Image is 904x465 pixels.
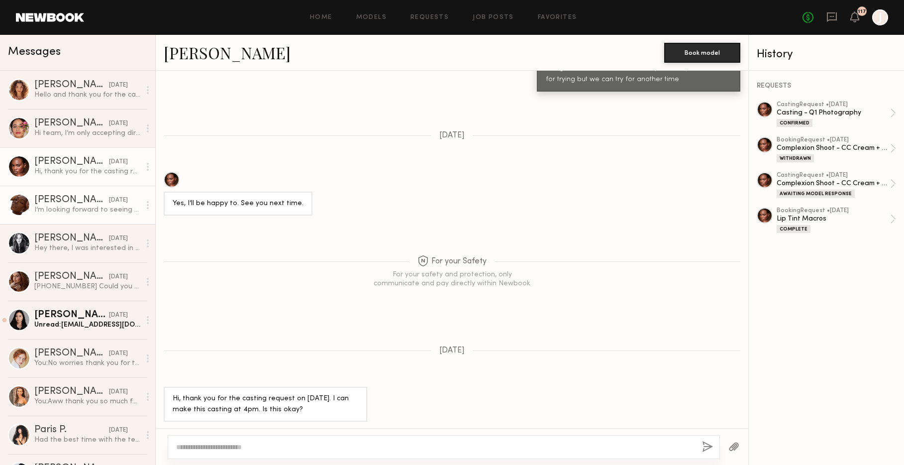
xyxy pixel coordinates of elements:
[777,190,855,198] div: Awaiting Model Response
[34,118,109,128] div: [PERSON_NAME]
[757,83,896,90] div: REQUESTS
[34,128,140,138] div: Hi team, I’m only accepting direct bookings at this time. Thank you for reaching out
[34,233,109,243] div: [PERSON_NAME]
[109,196,128,205] div: [DATE]
[109,234,128,243] div: [DATE]
[34,282,140,291] div: [PHONE_NUMBER] Could you call me please
[34,310,109,320] div: [PERSON_NAME]
[858,9,866,14] div: 117
[109,311,128,320] div: [DATE]
[34,205,140,215] div: I’m looking forward to seeing you guys as well!!
[777,208,896,233] a: bookingRequest •[DATE]Lip Tint MacrosComplete
[34,195,109,205] div: [PERSON_NAME]
[109,81,128,90] div: [DATE]
[109,119,128,128] div: [DATE]
[356,14,387,21] a: Models
[8,46,61,58] span: Messages
[777,137,890,143] div: booking Request • [DATE]
[34,272,109,282] div: [PERSON_NAME]
[34,243,140,253] div: Hey there, I was interested in the job but I was on the east coast when you requested but now I’m...
[777,225,810,233] div: Complete
[34,397,140,406] div: You: Aww thank you so much for sending! it was such a great day thank you again!
[34,157,109,167] div: [PERSON_NAME]
[872,9,888,25] a: J
[439,347,465,355] span: [DATE]
[777,102,896,127] a: castingRequest •[DATE]Casting - Q1 PhotographyConfirmed
[34,320,140,330] div: Unread: [EMAIL_ADDRESS][DOMAIN_NAME] 😊😊😊 😍😍😍 thank you!!! 🎉🎉🎉
[34,358,140,368] div: You: No worries thank you for the repsonse!
[777,172,896,198] a: castingRequest •[DATE]Complexion Shoot - CC Cream + ConcealerAwaiting Model Response
[34,387,109,397] div: [PERSON_NAME]
[777,214,890,224] div: Lip Tint Macros
[109,426,128,435] div: [DATE]
[109,387,128,397] div: [DATE]
[34,349,109,358] div: [PERSON_NAME]
[777,108,890,117] div: Casting - Q1 Photography
[109,349,128,358] div: [DATE]
[777,102,890,108] div: casting Request • [DATE]
[34,90,140,100] div: Hello and thank you for the casting request for Thrive Causemetics! Unfortunately, I’m not availa...
[109,272,128,282] div: [DATE]
[34,167,140,176] div: Hi, thank you for the casting request on [DATE]. I can make this casting at 4pm. Is this okay?
[777,179,890,188] div: Complexion Shoot - CC Cream + Concealer
[777,137,896,162] a: bookingRequest •[DATE]Complexion Shoot - CC Cream + ConcealerWithdrawn
[664,43,740,63] button: Book model
[173,198,303,210] div: Yes, I’ll be happy to. See you next time.
[664,48,740,56] a: Book model
[777,172,890,179] div: casting Request • [DATE]
[546,63,731,86] div: Dang that is too late unfortunately!!! Thank you so much for trying but we can try for another time
[310,14,332,21] a: Home
[373,270,532,288] div: For your safety and protection, only communicate and pay directly within Newbook
[439,131,465,140] span: [DATE]
[34,425,109,435] div: Paris P.
[538,14,577,21] a: Favorites
[164,42,291,63] a: [PERSON_NAME]
[173,393,358,416] div: Hi, thank you for the casting request on [DATE]. I can make this casting at 4pm. Is this okay?
[34,435,140,445] div: Had the best time with the team [DATE]! Hope to work with you all again! <3
[777,143,890,153] div: Complexion Shoot - CC Cream + Concealer
[410,14,449,21] a: Requests
[109,157,128,167] div: [DATE]
[417,255,487,268] span: For your Safety
[777,154,814,162] div: Withdrawn
[473,14,514,21] a: Job Posts
[777,208,890,214] div: booking Request • [DATE]
[757,49,896,60] div: History
[777,119,812,127] div: Confirmed
[34,80,109,90] div: [PERSON_NAME]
